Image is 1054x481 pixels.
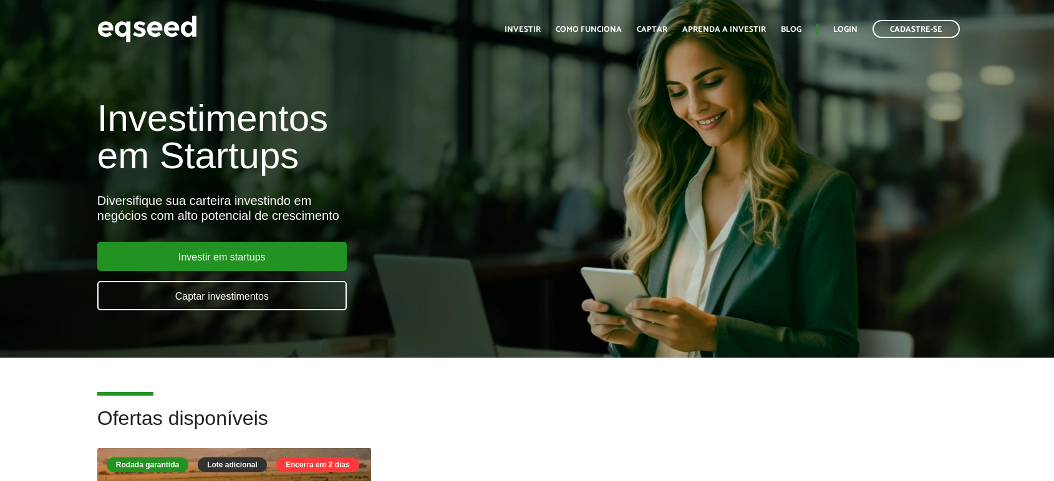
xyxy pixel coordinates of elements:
[682,26,766,34] a: Aprenda a investir
[781,26,801,34] a: Blog
[97,193,606,223] div: Diversifique sua carteira investindo em negócios com alto potencial de crescimento
[97,100,606,174] h1: Investimentos em Startups
[97,242,347,271] a: Investir em startups
[97,281,347,310] a: Captar investimentos
[107,457,188,472] div: Rodada garantida
[833,26,858,34] a: Login
[873,20,960,38] a: Cadastre-se
[97,12,197,45] img: EqSeed
[556,26,622,34] a: Como funciona
[637,26,667,34] a: Captar
[97,407,957,448] h2: Ofertas disponíveis
[276,457,359,472] div: Encerra em 2 dias
[505,26,541,34] a: Investir
[198,457,267,472] div: Lote adicional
